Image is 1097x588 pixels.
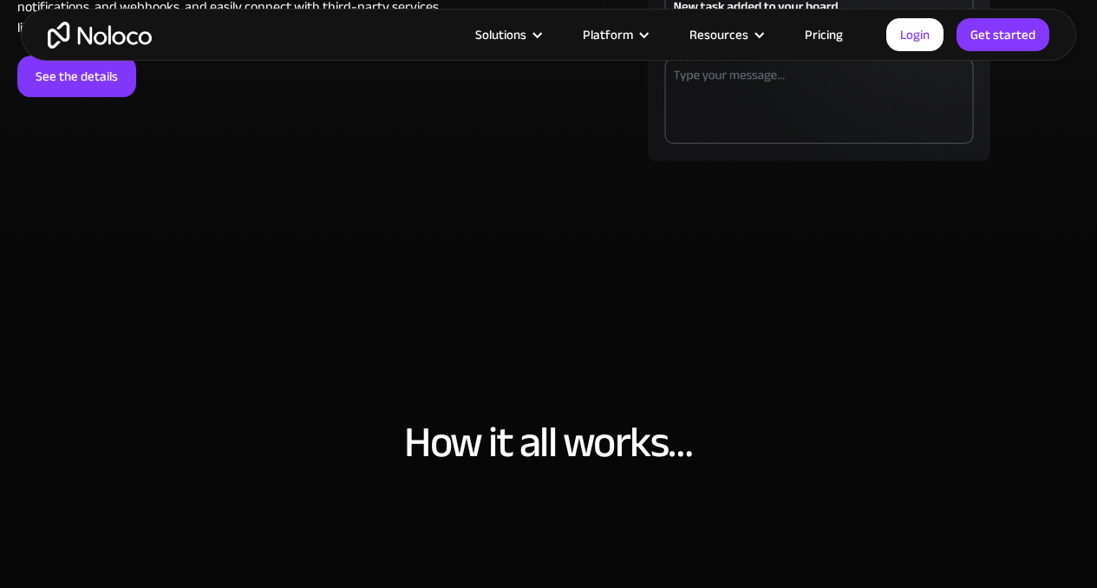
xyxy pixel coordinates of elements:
[583,23,633,46] div: Platform
[17,56,136,98] a: See the details
[17,421,1080,464] h2: How it all works…
[957,18,1049,51] a: Get started
[454,23,561,46] div: Solutions
[783,23,865,46] a: Pricing
[475,23,526,46] div: Solutions
[561,23,668,46] div: Platform
[689,23,748,46] div: Resources
[668,23,783,46] div: Resources
[886,18,944,51] a: Login
[48,22,152,49] a: home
